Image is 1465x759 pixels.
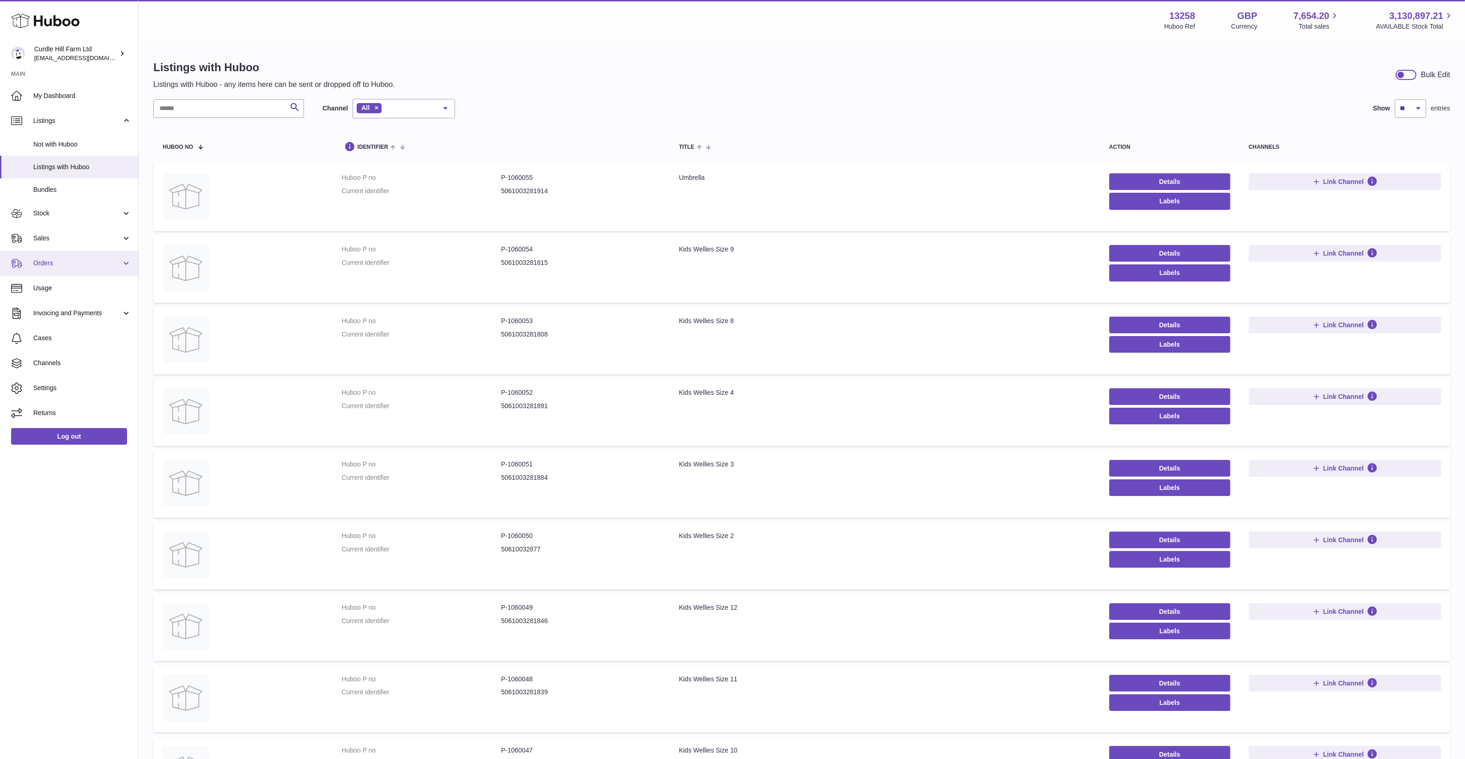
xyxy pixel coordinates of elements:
[342,675,501,684] dt: Huboo P no
[33,284,131,293] span: Usage
[1109,479,1230,496] button: Labels
[501,545,661,554] dd: 50610032877
[1249,603,1441,620] button: Link Channel
[1249,388,1441,405] button: Link Channel
[342,617,501,625] dt: Current identifier
[163,144,193,150] span: Huboo no
[501,330,661,339] dd: 5061003281808
[342,545,501,554] dt: Current identifier
[1231,22,1258,31] div: Currency
[1294,10,1340,31] a: 7,654.20 Total sales
[1164,22,1195,31] div: Huboo Ref
[501,317,661,325] dd: P-1060053
[1109,264,1230,281] button: Labels
[1109,245,1230,262] a: Details
[1421,70,1450,80] div: Bulk Edit
[33,309,122,318] span: Invoicing and Payments
[342,258,501,267] dt: Current identifier
[679,675,1091,684] div: Kids Wellies Size 11
[1389,10,1443,22] span: 3,130,897.21
[33,163,131,171] span: Listings with Huboo
[34,54,136,61] span: [EMAIL_ADDRESS][DOMAIN_NAME]
[1249,173,1441,190] button: Link Channel
[163,460,209,506] img: Kids Wellies Size 3
[1431,104,1450,113] span: entries
[1323,679,1364,687] span: Link Channel
[1249,460,1441,477] button: Link Channel
[501,258,661,267] dd: 5061003281815
[501,473,661,482] dd: 5061003281884
[358,144,389,150] span: identifier
[163,603,209,649] img: Kids Wellies Size 12
[679,388,1091,397] div: Kids Wellies Size 4
[153,60,395,75] h1: Listings with Huboo
[501,245,661,254] dd: P-1060054
[1109,675,1230,692] a: Details
[501,187,661,196] dd: 5061003281914
[11,47,25,61] img: internalAdmin-13258@internal.huboo.com
[33,359,131,367] span: Channels
[501,460,661,469] dd: P-1060051
[1109,603,1230,620] a: Details
[1249,317,1441,333] button: Link Channel
[1237,10,1257,22] strong: GBP
[1109,694,1230,711] button: Labels
[342,746,501,755] dt: Huboo P no
[1373,104,1390,113] label: Show
[679,603,1091,612] div: Kids Wellies Size 12
[501,617,661,625] dd: 5061003281846
[1323,464,1364,472] span: Link Channel
[501,746,661,755] dd: P-1060047
[33,209,122,218] span: Stock
[1323,321,1364,329] span: Link Channel
[33,259,122,268] span: Orders
[342,460,501,469] dt: Huboo P no
[342,245,501,254] dt: Huboo P no
[1109,460,1230,477] a: Details
[679,173,1091,182] div: Umbrella
[1323,536,1364,544] span: Link Channel
[33,234,122,243] span: Sales
[342,317,501,325] dt: Huboo P no
[163,173,209,220] img: Umbrella
[163,317,209,363] img: Kids Wellies Size 8
[163,532,209,578] img: Kids Wellies Size 2
[1294,10,1330,22] span: 7,654.20
[33,140,131,149] span: Not with Huboo
[33,92,131,100] span: My Dashboard
[1376,22,1454,31] span: AVAILABLE Stock Total
[1299,22,1340,31] span: Total sales
[342,402,501,410] dt: Current identifier
[679,144,694,150] span: title
[1109,408,1230,424] button: Labels
[1109,551,1230,568] button: Labels
[322,104,348,113] label: Channel
[342,603,501,612] dt: Huboo P no
[11,428,127,445] a: Log out
[501,388,661,397] dd: P-1060052
[33,334,131,343] span: Cases
[153,80,395,90] p: Listings with Huboo - any items here can be sent or dropped off to Huboo.
[1109,388,1230,405] a: Details
[342,473,501,482] dt: Current identifier
[501,532,661,540] dd: P-1060050
[679,746,1091,755] div: Kids Wellies Size 10
[342,688,501,697] dt: Current identifier
[1109,173,1230,190] a: Details
[342,187,501,196] dt: Current identifier
[163,245,209,291] img: Kids Wellies Size 9
[163,675,209,721] img: Kids Wellies Size 11
[1169,10,1195,22] strong: 13258
[501,603,661,612] dd: P-1060049
[342,388,501,397] dt: Huboo P no
[1109,193,1230,209] button: Labels
[501,173,661,182] dd: P-1060055
[33,185,131,194] span: Bundles
[679,245,1091,254] div: Kids Wellies Size 9
[1323,392,1364,401] span: Link Channel
[1249,532,1441,548] button: Link Channel
[342,330,501,339] dt: Current identifier
[163,388,209,435] img: Kids Wellies Size 4
[1109,144,1230,150] div: action
[501,675,661,684] dd: P-1060048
